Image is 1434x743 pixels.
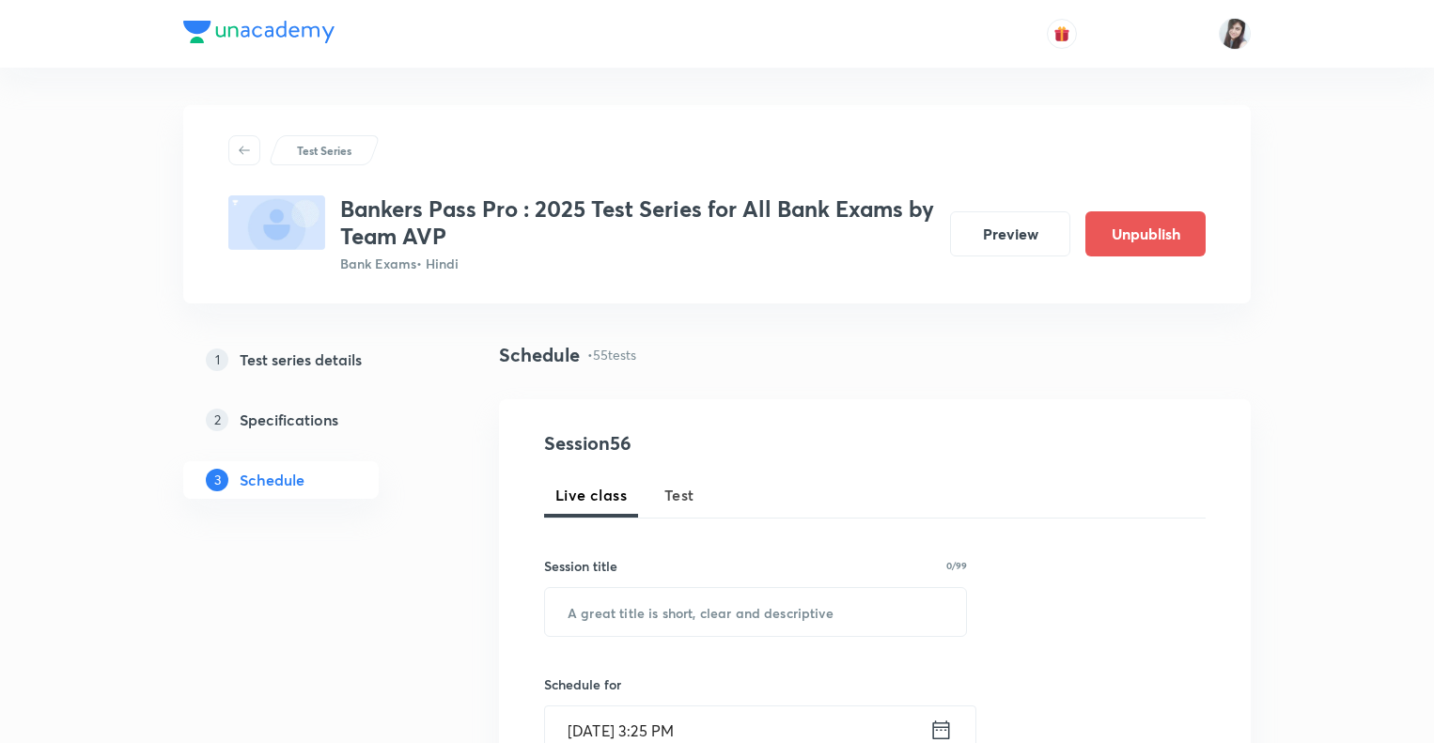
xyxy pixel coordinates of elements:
h5: Test series details [240,348,362,371]
h5: Schedule [240,469,304,491]
p: Bank Exams • Hindi [340,254,935,273]
button: Preview [950,211,1070,256]
p: • 55 tests [587,345,636,364]
a: 1Test series details [183,341,439,379]
span: Live class [555,484,627,506]
a: 2Specifications [183,401,439,439]
p: 3 [206,469,228,491]
p: Test Series [297,142,351,159]
h4: Session 56 [544,429,887,457]
img: Company Logo [183,21,335,43]
a: Company Logo [183,21,335,48]
h5: Specifications [240,409,338,431]
span: Test [664,484,694,506]
h3: Bankers Pass Pro : 2025 Test Series for All Bank Exams by Team AVP [340,195,935,250]
h6: Session title [544,556,617,576]
h4: Schedule [499,341,580,369]
button: Unpublish [1085,211,1206,256]
img: avatar [1053,25,1070,42]
img: fallback-thumbnail.png [228,195,325,250]
p: 2 [206,409,228,431]
p: 1 [206,348,228,371]
p: 0/99 [946,561,967,570]
input: A great title is short, clear and descriptive [545,588,966,636]
h6: Schedule for [544,674,967,694]
button: avatar [1047,19,1077,49]
img: Manjeet Kaur [1219,18,1251,50]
